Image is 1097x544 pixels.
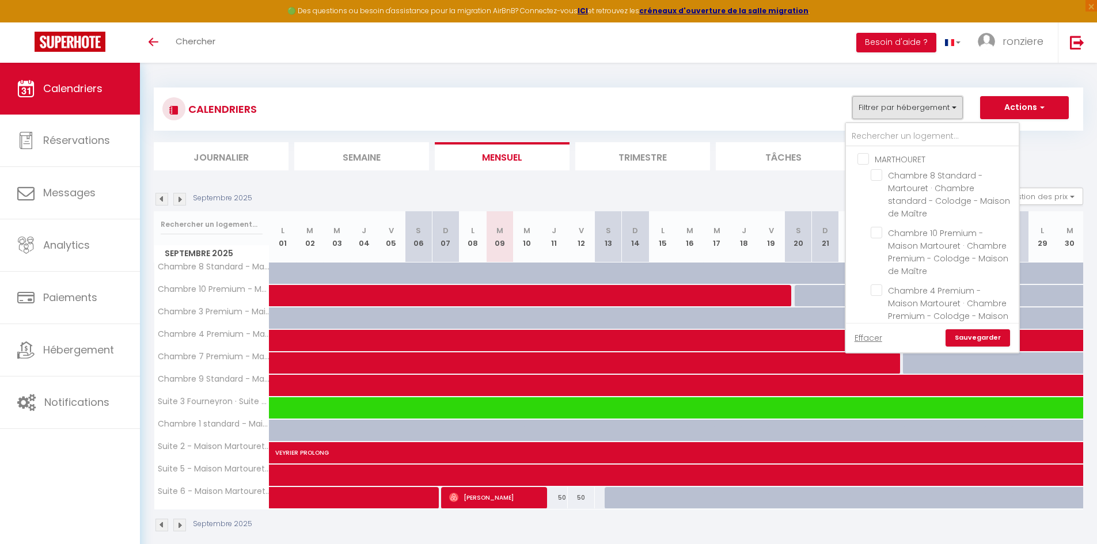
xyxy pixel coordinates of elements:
[281,225,284,236] abbr: L
[156,375,271,383] span: Chambre 9 Standard - Martouret · Chambre Standard - Colodge - Maison de Maître
[1066,225,1073,236] abbr: M
[156,263,271,271] span: Chambre 8 Standard - Martouret · Chambre standard - Colodge - Maison de Maître
[43,81,103,96] span: Calendriers
[378,211,405,263] th: 05
[435,142,570,170] li: Mensuel
[606,225,611,236] abbr: S
[769,225,774,236] abbr: V
[156,420,271,428] span: Chambre 1 standard - Maison Martouret · Chambre standard - Colodge - Maison de Maître
[35,32,105,52] img: Super Booking
[785,211,812,263] th: 20
[888,285,1008,334] span: Chambre 4 Premium - Maison Martouret · Chambre Premium - Colodge - Maison de Maître
[1029,211,1056,263] th: 29
[416,225,421,236] abbr: S
[578,6,588,16] a: ICI
[154,245,269,262] span: Septembre 2025
[686,225,693,236] abbr: M
[1056,211,1083,263] th: 30
[362,225,366,236] abbr: J
[167,22,224,63] a: Chercher
[812,211,839,263] th: 21
[757,211,784,263] th: 19
[176,35,215,47] span: Chercher
[306,225,313,236] abbr: M
[579,225,584,236] abbr: V
[156,397,271,406] span: Suite 3 Fourneyron · Suite privée en coliving à [GEOGRAPHIC_DATA]
[513,211,540,263] th: 10
[154,142,289,170] li: Journalier
[852,96,963,119] button: Filtrer par hébergement
[703,211,730,263] th: 17
[185,96,257,122] h3: CALENDRIERS
[676,211,703,263] th: 16
[541,487,568,508] div: 50
[351,211,378,263] th: 04
[156,442,271,451] span: Suite 2 - Maison Martouret · Suite - Colodge - Maison de Maître
[486,211,513,263] th: 09
[443,225,449,236] abbr: D
[742,225,746,236] abbr: J
[333,225,340,236] abbr: M
[161,214,263,235] input: Rechercher un logement...
[888,170,1010,219] span: Chambre 8 Standard - Martouret · Chambre standard - Colodge - Maison de Maître
[595,211,622,263] th: 13
[822,225,828,236] abbr: D
[471,225,475,236] abbr: L
[156,307,271,316] span: Chambre 3 Premium - Maison Martouret · Chambre Premium - Colodge - Maison de Maître
[622,211,649,263] th: 14
[459,211,486,263] th: 08
[845,122,1020,353] div: Filtrer par hébergement
[432,211,459,263] th: 07
[43,185,96,200] span: Messages
[449,486,540,508] span: [PERSON_NAME]
[978,33,995,50] img: ...
[856,33,936,52] button: Besoin d'aide ?
[156,352,271,361] span: Chambre 7 Premium - Martouret · Chambre Premium - Colodge - Maison de Maître
[730,211,757,263] th: 18
[846,126,1019,147] input: Rechercher un logement...
[713,225,720,236] abbr: M
[1003,34,1043,48] span: ronziere
[9,5,44,39] button: Ouvrir le widget de chat LiveChat
[855,332,882,344] a: Effacer
[44,395,109,409] span: Notifications
[43,290,97,305] span: Paiements
[523,225,530,236] abbr: M
[496,225,503,236] abbr: M
[575,142,710,170] li: Trimestre
[980,96,1069,119] button: Actions
[43,238,90,252] span: Analytics
[156,285,271,294] span: Chambre 10 Premium - Maison Martouret · Chambre Premium - Colodge - Maison de Maître
[639,6,808,16] a: créneaux d'ouverture de la salle migration
[43,343,114,357] span: Hébergement
[796,225,801,236] abbr: S
[997,188,1083,205] button: Gestion des prix
[541,211,568,263] th: 11
[839,211,866,263] th: 22
[946,329,1010,347] a: Sauvegarder
[568,487,595,508] div: 50
[1070,35,1084,50] img: logout
[552,225,556,236] abbr: J
[969,22,1058,63] a: ... ronziere
[568,211,595,263] th: 12
[716,142,851,170] li: Tâches
[297,211,324,263] th: 02
[389,225,394,236] abbr: V
[1041,225,1044,236] abbr: L
[888,227,1008,277] span: Chambre 10 Premium - Maison Martouret · Chambre Premium - Colodge - Maison de Maître
[193,519,252,530] p: Septembre 2025
[269,211,297,263] th: 01
[405,211,432,263] th: 06
[269,442,297,464] a: VEYRIER PROLONG
[43,133,110,147] span: Réservations
[324,211,351,263] th: 03
[156,487,271,496] span: Suite 6 - Maison Martouret · Suite - Colodge - Maison de Maître
[294,142,429,170] li: Semaine
[193,193,252,204] p: Septembre 2025
[661,225,665,236] abbr: L
[156,330,271,338] span: Chambre 4 Premium - Maison Martouret · Chambre Premium - Colodge - Maison de Maître
[649,211,676,263] th: 15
